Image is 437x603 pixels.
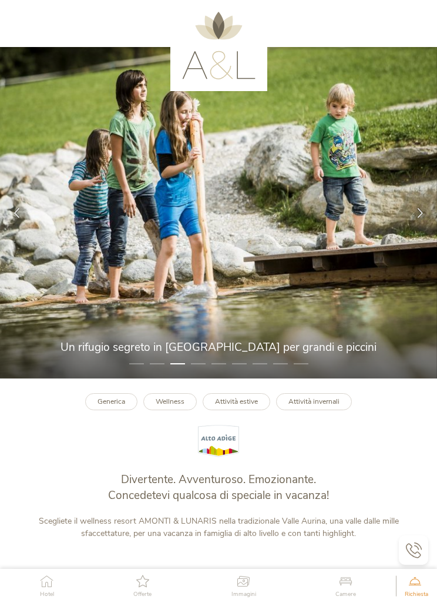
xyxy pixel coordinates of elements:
img: AMONTI & LUNARIS Wellnessresort [182,12,256,79]
span: Camere [335,591,356,597]
span: Divertente. Avventuroso. Emozionante. [121,472,316,487]
span: Concedetevi qualcosa di speciale in vacanza! [108,488,329,503]
span: Offerte [133,591,152,597]
b: Wellness [156,397,184,406]
span: Hotel [40,591,54,597]
img: Alto Adige [198,425,239,457]
b: Attività invernali [288,397,339,406]
span: Immagini [231,591,256,597]
a: Attività estive [203,393,270,410]
a: Generica [85,393,137,410]
a: Attività invernali [276,393,352,410]
a: Wellness [143,393,197,410]
p: Scegliete il wellness resort AMONTI & LUNARIS nella tradizionale Valle Aurina, una valle dalle mi... [23,515,414,540]
b: Attività estive [215,397,258,406]
b: Generica [98,397,125,406]
span: Richiesta [405,591,428,597]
